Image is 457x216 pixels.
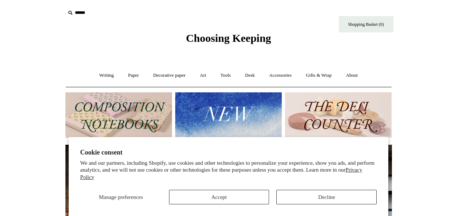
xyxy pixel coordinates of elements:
[193,66,213,85] a: Art
[285,92,392,138] img: The Deli Counter
[339,16,393,32] a: Shopping Basket (0)
[80,160,377,181] p: We and our partners, including Shopify, use cookies and other technologies to personalize your ex...
[262,66,298,85] a: Accessories
[238,66,261,85] a: Desk
[80,190,162,204] button: Manage preferences
[186,38,271,43] a: Choosing Keeping
[299,66,338,85] a: Gifts & Wrap
[276,190,377,204] button: Decline
[147,66,192,85] a: Decorative paper
[65,92,172,138] img: 202302 Composition ledgers.jpg__PID:69722ee6-fa44-49dd-a067-31375e5d54ec
[121,66,145,85] a: Paper
[99,194,143,200] span: Manage preferences
[80,167,362,180] a: Privacy Policy
[214,66,237,85] a: Tools
[175,92,282,138] img: New.jpg__PID:f73bdf93-380a-4a35-bcfe-7823039498e1
[186,32,271,44] span: Choosing Keeping
[169,190,269,204] button: Accept
[93,66,120,85] a: Writing
[339,66,364,85] a: About
[80,149,377,156] h2: Cookie consent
